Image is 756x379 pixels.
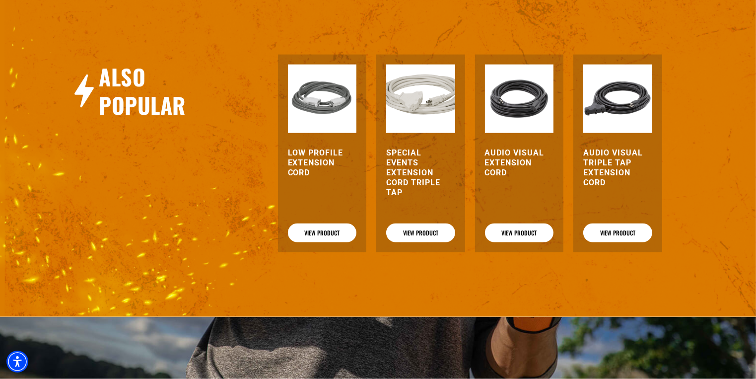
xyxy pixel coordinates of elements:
img: black [485,65,554,134]
img: black [583,65,652,134]
a: View Product [485,224,554,242]
a: View Product [386,224,455,242]
div: Accessibility Menu [6,351,28,373]
img: white [386,65,455,134]
a: Low Profile Extension Cord [288,148,357,178]
a: Special Events Extension Cord Triple Tap [386,148,455,198]
a: View Product [583,224,652,242]
h2: Also Popular [99,63,232,119]
a: Audio Visual Extension Cord [485,148,554,178]
img: grey & white [288,65,357,134]
a: View Product [288,224,357,242]
a: Audio Visual Triple Tap Extension Cord [583,148,652,188]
